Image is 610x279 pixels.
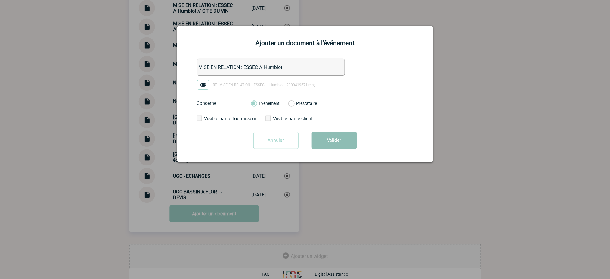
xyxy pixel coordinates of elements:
[197,100,245,106] label: Concerne
[185,39,426,47] h2: Ajouter un document à l'événement
[266,116,321,121] label: Visible par le client
[312,132,357,149] button: Valider
[197,116,252,121] label: Visible par le fournisseur
[197,59,345,76] input: Désignation
[213,83,316,87] span: RE_ MISE EN RELATION _ ESSEC __ Humblot - 2000419671.msg
[251,101,257,106] label: Evénement
[253,132,299,149] input: Annuler
[288,101,294,106] label: Prestataire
